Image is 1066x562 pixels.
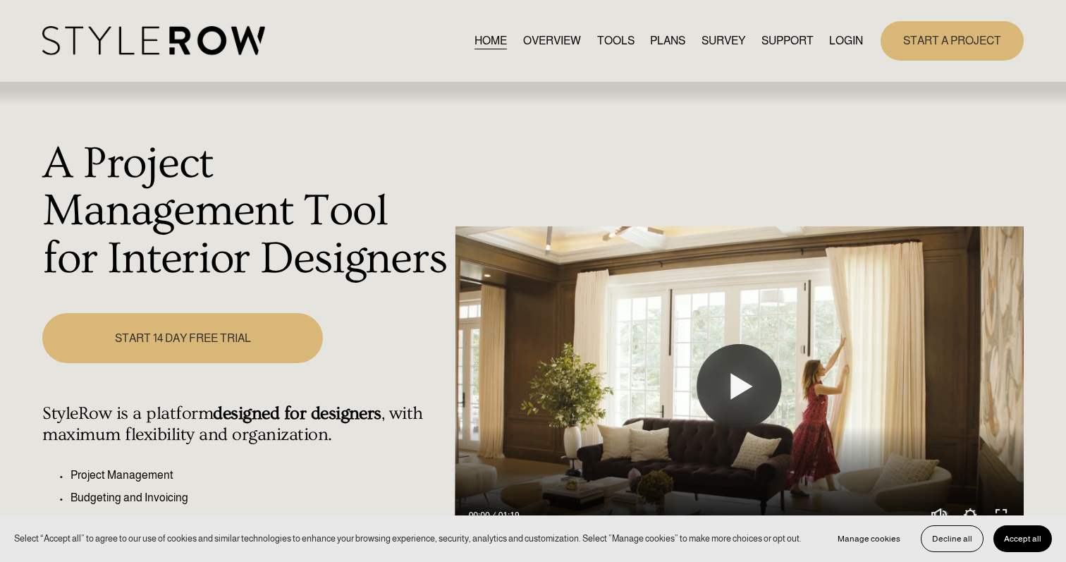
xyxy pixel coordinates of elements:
a: PLANS [650,31,685,50]
a: TOOLS [597,31,635,50]
p: Select “Accept all” to agree to our use of cookies and similar technologies to enhance your brows... [14,532,802,545]
div: Duration [494,508,523,523]
img: StyleRow [42,26,264,55]
span: SUPPORT [761,32,814,49]
button: Accept all [993,525,1052,552]
a: folder dropdown [761,31,814,50]
div: Current time [469,508,494,523]
span: Manage cookies [838,534,900,544]
button: Decline all [921,525,984,552]
a: SURVEY [702,31,745,50]
a: START 14 DAY FREE TRIAL [42,313,323,363]
a: HOME [474,31,507,50]
strong: designed for designers [213,403,381,424]
p: Client Presentation Dashboard [71,512,446,529]
a: START A PROJECT [881,21,1024,60]
span: Decline all [932,534,972,544]
h1: A Project Management Tool for Interior Designers [42,140,446,283]
span: Accept all [1004,534,1041,544]
p: Budgeting and Invoicing [71,489,446,506]
a: OVERVIEW [523,31,581,50]
a: LOGIN [829,31,863,50]
button: Play [697,344,781,429]
p: Project Management [71,467,446,484]
button: Manage cookies [827,525,911,552]
h4: StyleRow is a platform , with maximum flexibility and organization. [42,403,446,446]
